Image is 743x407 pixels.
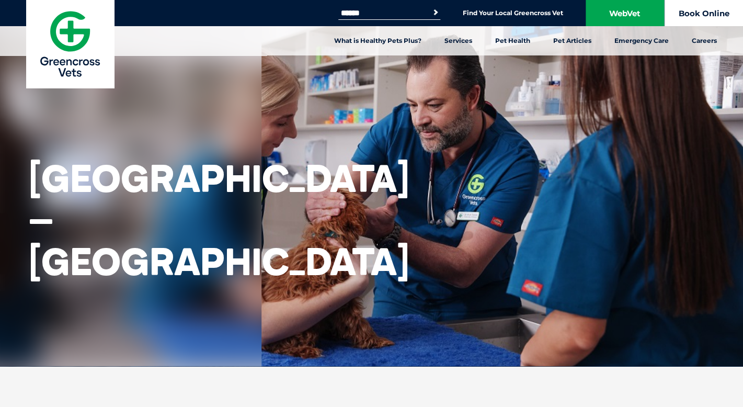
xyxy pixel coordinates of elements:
[542,26,603,55] a: Pet Articles
[323,26,433,55] a: What is Healthy Pets Plus?
[463,9,563,17] a: Find Your Local Greencross Vet
[29,157,409,282] h1: [GEOGRAPHIC_DATA] – [GEOGRAPHIC_DATA]
[433,26,484,55] a: Services
[603,26,680,55] a: Emergency Care
[430,7,441,18] button: Search
[680,26,728,55] a: Careers
[484,26,542,55] a: Pet Health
